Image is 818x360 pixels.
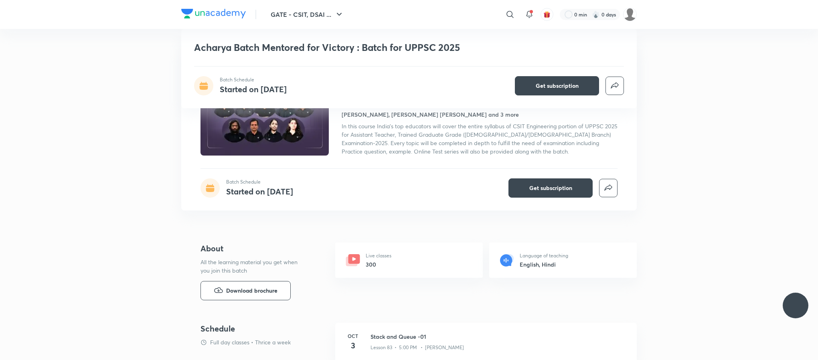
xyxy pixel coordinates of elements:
a: Company Logo [181,9,246,20]
span: Get subscription [529,184,572,192]
h4: Schedule [200,323,329,335]
p: Live classes [366,252,391,259]
img: ttu [791,301,800,310]
p: All the learning material you get when you join this batch [200,258,304,275]
p: Lesson 83 • 5:00 PM • [PERSON_NAME] [371,344,464,351]
button: GATE - CSIT, DSAI ... [266,6,349,22]
h4: Started on [DATE] [220,84,287,95]
img: Company Logo [181,9,246,18]
h6: English, Hindi [520,260,568,269]
p: Language of teaching [520,252,568,259]
button: avatar [541,8,553,21]
p: Full day classes • Thrice a week [210,338,291,346]
h4: [PERSON_NAME], [PERSON_NAME] [PERSON_NAME] and 3 more [342,110,519,119]
button: Get subscription [515,76,599,95]
p: Batch Schedule [226,178,293,186]
h6: 300 [366,260,391,269]
p: Batch Schedule [220,76,287,83]
h4: 3 [345,340,361,352]
img: Thumbnail [199,83,330,156]
span: Download brochure [226,286,277,295]
img: Rajalakshmi [623,8,637,21]
h4: Started on [DATE] [226,186,293,197]
button: Get subscription [508,178,593,198]
h6: Oct [345,332,361,340]
button: Download brochure [200,281,291,300]
h4: About [200,243,310,255]
h3: Stack and Queue -01 [371,332,627,341]
img: streak [592,10,600,18]
img: avatar [543,11,551,18]
span: In this course India's top educators will cover the entire syllabus of CSIT Engineering portion o... [342,122,618,155]
span: Get subscription [536,82,579,90]
h1: Acharya Batch Mentored for Victory : Batch for UPPSC 2025 [194,42,508,53]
